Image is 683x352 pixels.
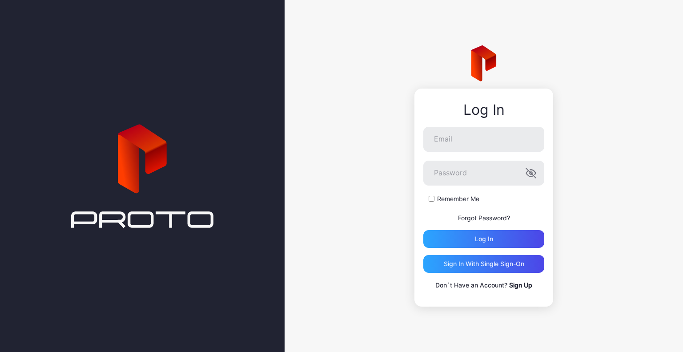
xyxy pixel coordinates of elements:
[458,214,510,222] a: Forgot Password?
[437,194,479,203] label: Remember Me
[423,127,544,152] input: Email
[423,280,544,291] p: Don`t Have an Account?
[423,161,544,186] input: Password
[423,102,544,118] div: Log In
[509,281,532,289] a: Sign Up
[444,260,524,267] div: Sign in With Single Sign-On
[475,235,493,243] div: Log in
[526,168,536,178] button: Password
[423,230,544,248] button: Log in
[423,255,544,273] button: Sign in With Single Sign-On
